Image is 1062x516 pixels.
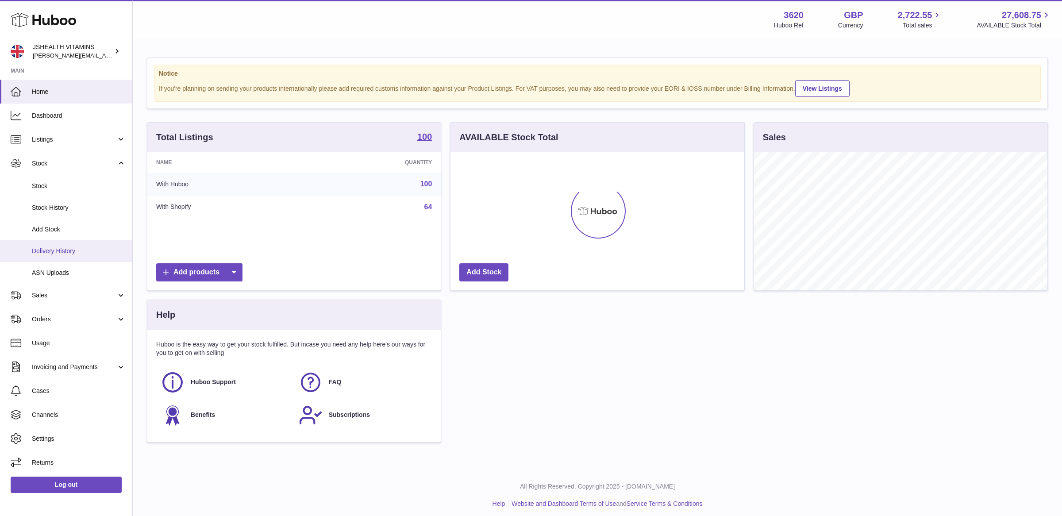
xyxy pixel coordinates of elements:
a: View Listings [795,80,850,97]
img: francesca@jshealthvitamins.com [11,45,24,58]
th: Quantity [306,152,441,173]
strong: GBP [844,9,863,21]
a: Benefits [161,403,290,427]
a: Subscriptions [299,403,428,427]
h3: Help [156,309,175,321]
a: Add Stock [459,263,508,281]
span: Returns [32,458,126,467]
li: and [508,500,702,508]
span: Dashboard [32,112,126,120]
a: Help [493,500,505,507]
div: Currency [838,21,863,30]
strong: 100 [417,132,432,141]
a: 100 [420,180,432,188]
a: FAQ [299,370,428,394]
h3: Sales [763,131,786,143]
a: Add products [156,263,242,281]
span: ASN Uploads [32,269,126,277]
span: Subscriptions [329,411,370,419]
span: Huboo Support [191,378,236,386]
a: Service Terms & Conditions [627,500,703,507]
th: Name [147,152,306,173]
a: 2,722.55 Total sales [898,9,943,30]
strong: 3620 [784,9,804,21]
div: If you're planning on sending your products internationally please add required customs informati... [159,79,1036,97]
strong: Notice [159,69,1036,78]
span: Channels [32,411,126,419]
span: Stock History [32,204,126,212]
span: Add Stock [32,225,126,234]
a: Huboo Support [161,370,290,394]
div: JSHEALTH VITAMINS [33,43,112,60]
span: [PERSON_NAME][EMAIL_ADDRESS][DOMAIN_NAME] [33,52,177,59]
p: Huboo is the easy way to get your stock fulfilled. But incase you need any help here's our ways f... [156,340,432,357]
p: All Rights Reserved. Copyright 2025 - [DOMAIN_NAME] [140,482,1055,491]
span: 2,722.55 [898,9,932,21]
td: With Shopify [147,196,306,219]
span: Sales [32,291,116,300]
span: Delivery History [32,247,126,255]
a: 64 [424,203,432,211]
span: FAQ [329,378,342,386]
span: AVAILABLE Stock Total [977,21,1051,30]
span: Usage [32,339,126,347]
span: Listings [32,135,116,144]
span: Total sales [903,21,942,30]
span: Stock [32,159,116,168]
span: 27,608.75 [1002,9,1041,21]
span: Home [32,88,126,96]
span: Stock [32,182,126,190]
span: Settings [32,435,126,443]
a: 100 [417,132,432,143]
span: Benefits [191,411,215,419]
span: Cases [32,387,126,395]
td: With Huboo [147,173,306,196]
a: 27,608.75 AVAILABLE Stock Total [977,9,1051,30]
span: Orders [32,315,116,323]
h3: AVAILABLE Stock Total [459,131,558,143]
div: Huboo Ref [774,21,804,30]
a: Log out [11,477,122,493]
a: Website and Dashboard Terms of Use [512,500,616,507]
h3: Total Listings [156,131,213,143]
span: Invoicing and Payments [32,363,116,371]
